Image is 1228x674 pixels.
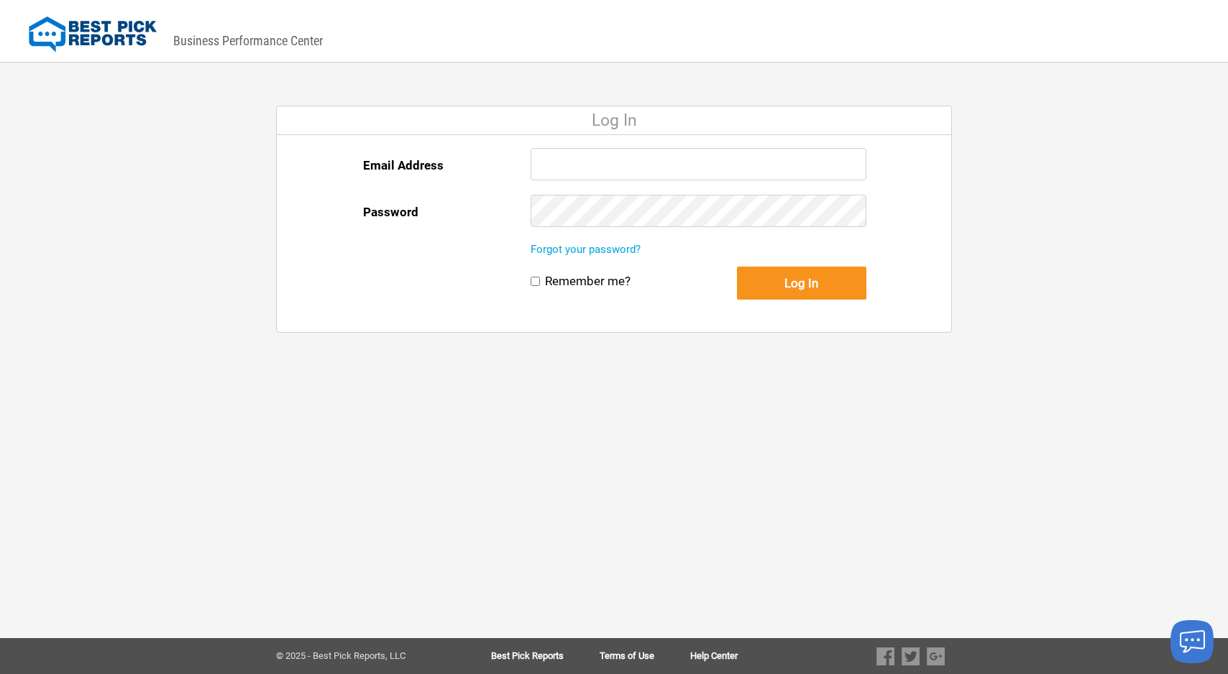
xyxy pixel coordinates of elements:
img: Best Pick Reports Logo [29,17,157,52]
button: Launch chat [1170,620,1214,663]
label: Email Address [363,148,444,183]
div: © 2025 - Best Pick Reports, LLC [276,651,445,661]
button: Log In [737,267,866,300]
label: Password [363,195,418,229]
a: Best Pick Reports [491,651,600,661]
a: Forgot your password? [531,243,641,256]
div: Log In [277,106,951,135]
label: Remember me? [545,274,631,289]
a: Help Center [690,651,738,661]
a: Terms of Use [600,651,690,661]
